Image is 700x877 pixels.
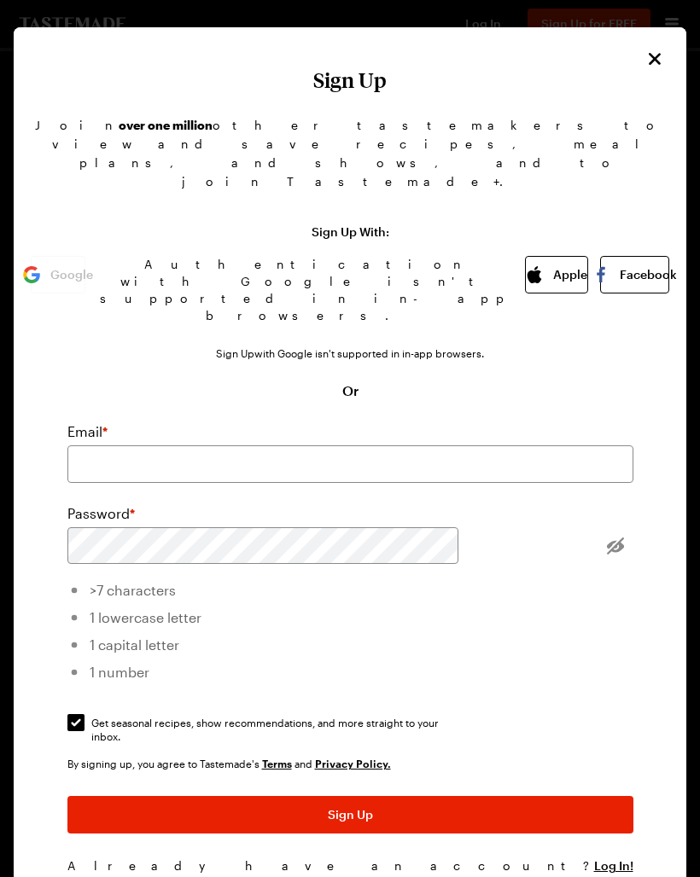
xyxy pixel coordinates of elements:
[342,380,359,401] span: Or
[90,582,176,598] span: >7 characters
[600,256,669,293] button: Facebook
[67,858,594,873] span: Already have an account?
[97,256,513,324] div: Authentication with Google isn't supported in in-app browsers.
[67,755,633,772] div: By signing up, you agree to Tastemade's and
[67,714,85,731] input: Get seasonal recipes, show recommendations, and more straight to your inbox.
[525,256,588,293] button: Apple
[67,421,108,442] label: Email
[67,503,135,524] label: Password
[90,609,201,625] span: 1 lowercase letter
[90,636,179,653] span: 1 capital letter
[31,116,669,191] p: Join other tastemakers to view and save recipes, meal plans, and shows, and to join Tastemade+.
[328,806,373,823] span: Sign Up
[315,756,391,770] a: Tastemade Privacy Policy
[594,857,633,874] button: Log In!
[119,118,213,132] b: over one million
[262,756,292,770] a: Tastemade Terms of Service
[216,346,484,360] div: Sign Up with Google isn't supported in in-app browsers.
[312,225,389,239] p: Sign Up With:
[31,256,85,293] button: Google
[90,664,149,680] span: 1 number
[91,716,466,729] span: Get seasonal recipes, show recommendations, and more straight to your inbox.
[644,48,666,70] button: Close
[31,68,669,92] h1: Sign Up
[67,796,633,833] button: Sign Up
